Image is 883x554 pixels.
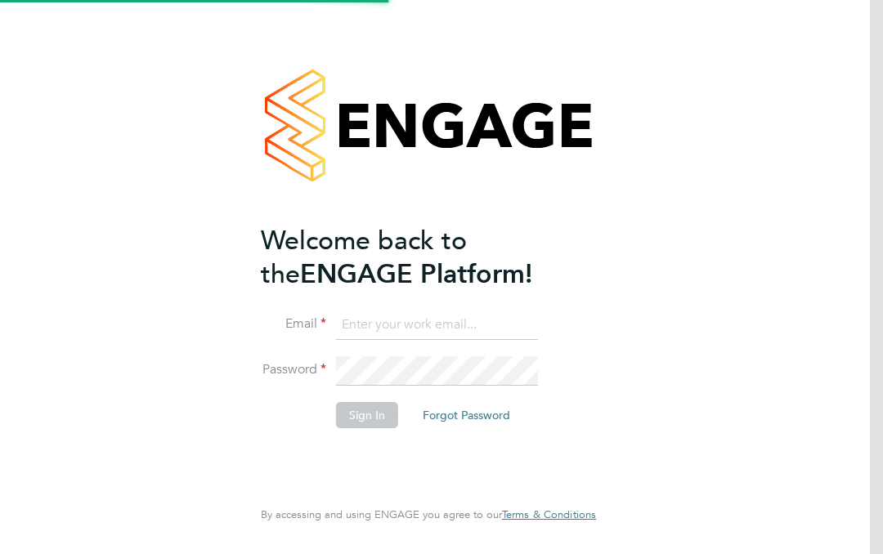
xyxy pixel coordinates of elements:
[336,402,398,428] button: Sign In
[410,402,523,428] button: Forgot Password
[261,361,326,378] label: Password
[261,507,596,521] span: By accessing and using ENGAGE you agree to our
[261,224,580,291] h2: ENGAGE Platform!
[261,225,467,290] span: Welcome back to the
[502,507,596,521] span: Terms & Conditions
[336,311,538,340] input: Enter your work email...
[502,508,596,521] a: Terms & Conditions
[261,315,326,333] label: Email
